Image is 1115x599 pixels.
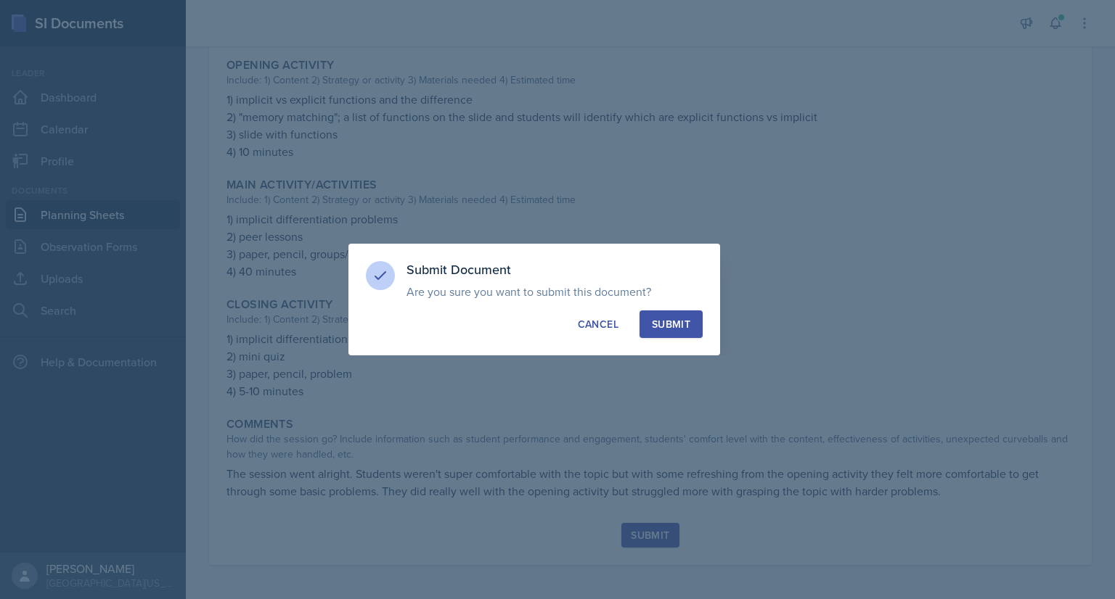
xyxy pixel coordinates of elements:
[565,310,631,338] button: Cancel
[640,310,703,338] button: Submit
[407,284,703,299] p: Are you sure you want to submit this document?
[578,317,618,331] div: Cancel
[652,317,690,331] div: Submit
[407,261,703,278] h3: Submit Document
